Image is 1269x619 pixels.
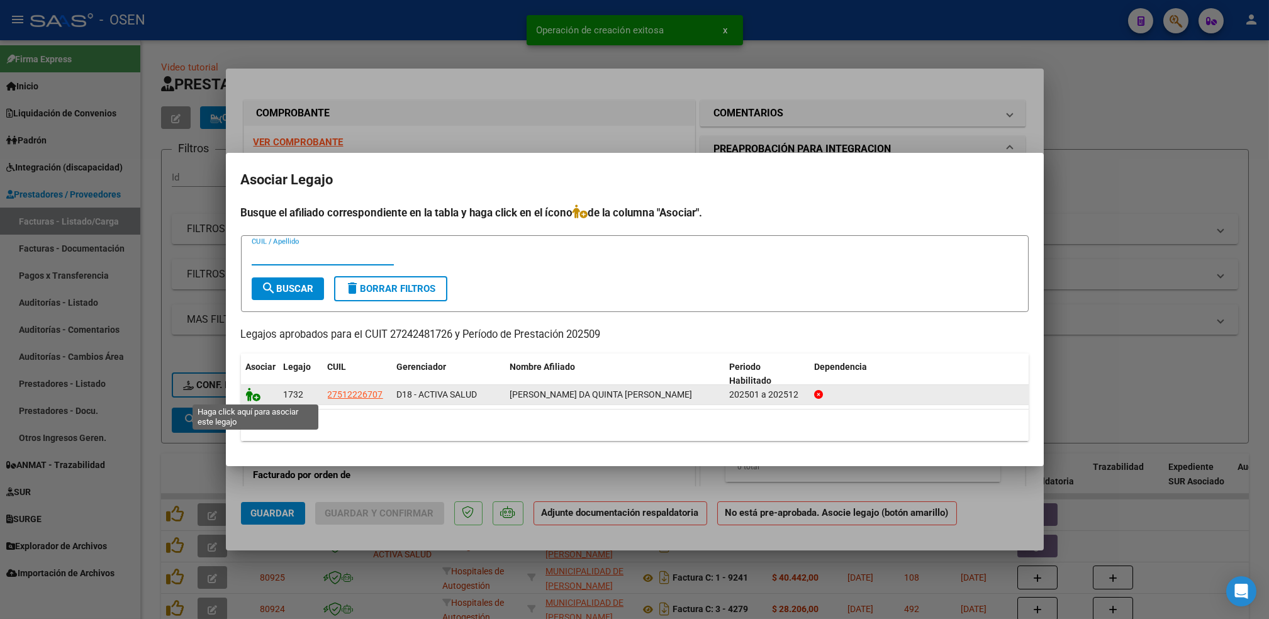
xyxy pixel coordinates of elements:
span: 1732 [284,389,304,399]
p: Legajos aprobados para el CUIT 27242481726 y Período de Prestación 202509 [241,327,1029,343]
span: CUIL [328,362,347,372]
span: Gerenciador [397,362,447,372]
datatable-header-cell: Nombre Afiliado [505,354,725,395]
span: Dependencia [814,362,867,372]
span: Nombre Afiliado [510,362,576,372]
div: 202501 a 202512 [729,388,804,402]
button: Buscar [252,277,324,300]
datatable-header-cell: CUIL [323,354,392,395]
span: 27512226707 [328,389,383,399]
mat-icon: delete [345,281,361,296]
mat-icon: search [262,281,277,296]
datatable-header-cell: Gerenciador [392,354,505,395]
button: Borrar Filtros [334,276,447,301]
h2: Asociar Legajo [241,168,1029,192]
div: 1 registros [241,410,1029,441]
div: Open Intercom Messenger [1226,576,1256,606]
datatable-header-cell: Legajo [279,354,323,395]
span: Periodo Habilitado [729,362,771,386]
span: Asociar [246,362,276,372]
span: Borrar Filtros [345,283,436,294]
datatable-header-cell: Asociar [241,354,279,395]
span: D18 - ACTIVA SALUD [397,389,478,399]
h4: Busque el afiliado correspondiente en la tabla y haga click en el ícono de la columna "Asociar". [241,204,1029,221]
datatable-header-cell: Periodo Habilitado [724,354,809,395]
span: ALVES DA QUINTA MILAGROS JAZMIN [510,389,693,399]
span: Legajo [284,362,311,372]
span: Buscar [262,283,314,294]
datatable-header-cell: Dependencia [809,354,1029,395]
